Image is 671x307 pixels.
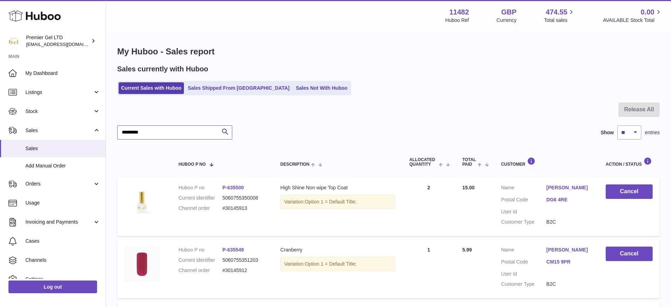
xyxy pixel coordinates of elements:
dt: Customer Type [501,281,546,288]
span: Channels [25,257,100,264]
span: Description [280,162,309,167]
strong: GBP [501,7,516,17]
button: Cancel [606,247,653,261]
a: DG6 4RE [546,196,592,203]
dt: Name [501,184,546,193]
a: CM15 9PR [546,259,592,265]
span: Invoicing and Payments [25,219,93,225]
label: Show [601,129,614,136]
dt: Channel order [179,267,222,274]
a: Sales Not With Huboo [293,82,350,94]
h1: My Huboo - Sales report [117,46,660,57]
td: 1 [402,240,455,298]
span: Total sales [544,17,575,24]
img: internalAdmin-11482@internal.huboo.com [8,36,19,46]
div: Premier Gel LTD [26,34,90,48]
dt: Huboo P no [179,184,222,191]
span: [EMAIL_ADDRESS][DOMAIN_NAME] [26,41,104,47]
dd: B2C [546,281,592,288]
span: 0.00 [641,7,654,17]
span: Usage [25,200,100,206]
div: High Shine Non wipe Top Coat [280,184,395,191]
h2: Sales currently with Huboo [117,64,208,74]
a: Log out [8,281,97,293]
a: Current Sales with Huboo [119,82,184,94]
dt: Name [501,247,546,255]
dt: Current identifier [179,195,222,201]
span: My Dashboard [25,70,100,77]
a: Sales Shipped From [GEOGRAPHIC_DATA] [185,82,292,94]
a: P-635500 [222,185,244,190]
span: Huboo P no [179,162,206,167]
span: Sales [25,127,93,134]
dt: Postal Code [501,259,546,267]
a: 474.55 Total sales [544,7,575,24]
span: Settings [25,276,100,283]
dt: Huboo P no [179,247,222,253]
div: Customer [501,157,592,167]
span: Orders [25,181,93,187]
dt: User Id [501,271,546,277]
div: Variation: [280,257,395,271]
span: Option 1 = Default Title; [305,261,357,267]
span: ALLOCATED Quantity [409,158,437,167]
span: Sales [25,145,100,152]
dd: #30145912 [222,267,266,274]
div: Action / Status [606,157,653,167]
img: 114821687606928.jpg [124,184,160,220]
span: 15.00 [462,185,475,190]
dd: #30145913 [222,205,266,212]
div: Huboo Ref [445,17,469,24]
dd: B2C [546,219,592,225]
span: Cases [25,238,100,244]
dt: Channel order [179,205,222,212]
div: Currency [497,17,517,24]
a: 0.00 AVAILABLE Stock Total [603,7,663,24]
dd: 5060755350008 [222,195,266,201]
dt: Current identifier [179,257,222,264]
span: Listings [25,89,93,96]
td: 2 [402,177,455,236]
a: [PERSON_NAME] [546,247,592,253]
button: Cancel [606,184,653,199]
a: [PERSON_NAME] [546,184,592,191]
span: 474.55 [546,7,567,17]
strong: 11482 [449,7,469,17]
div: Variation: [280,195,395,209]
span: Stock [25,108,93,115]
img: 114821687606719.jpg [124,247,160,282]
dd: 5060755351203 [222,257,266,264]
span: Total paid [462,158,476,167]
span: AVAILABLE Stock Total [603,17,663,24]
div: Cranberry [280,247,395,253]
a: P-635549 [222,247,244,253]
dt: Postal Code [501,196,546,205]
span: Add Manual Order [25,163,100,169]
dt: Customer Type [501,219,546,225]
span: entries [645,129,660,136]
span: Option 1 = Default Title; [305,199,357,205]
dt: User Id [501,208,546,215]
span: 5.99 [462,247,472,253]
